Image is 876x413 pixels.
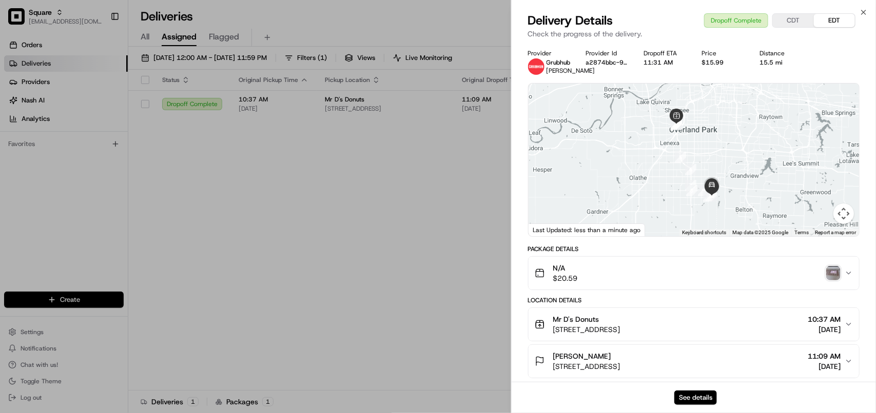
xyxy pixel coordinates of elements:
div: Dropoff ETA [644,49,686,57]
div: 11:31 AM [644,58,686,67]
span: [DATE] [808,324,841,335]
span: [STREET_ADDRESS] [553,361,620,371]
div: Package Details [528,245,860,253]
div: 5 [675,152,686,163]
button: [PERSON_NAME][STREET_ADDRESS]11:09 AM[DATE] [529,345,859,378]
span: [STREET_ADDRESS] [553,324,620,335]
div: 7 [685,180,696,191]
p: Check the progress of the delivery. [528,29,860,39]
a: Terms (opens in new tab) [794,230,809,235]
a: Powered byPylon [72,173,124,181]
div: 📗 [10,150,18,158]
button: EDT [814,14,855,27]
div: 11 [706,190,717,201]
a: Report a map error [815,230,856,235]
div: We're available if you need us! [35,108,130,116]
span: Grubhub [547,58,571,67]
img: Nash [10,10,31,31]
img: photo_proof_of_delivery image [826,266,841,280]
button: Start new chat [174,101,187,113]
div: Provider Id [586,49,628,57]
div: Provider [528,49,570,57]
button: a2874bbc-9af5-5f05-8381-a28eb502ba11 [586,58,628,67]
p: Welcome 👋 [10,41,187,57]
a: Open this area in Google Maps (opens a new window) [531,223,565,236]
div: 6 [685,164,696,175]
div: Start new chat [35,98,168,108]
span: Map data ©2025 Google [732,230,788,235]
div: $15.99 [702,58,744,67]
button: See details [674,390,717,405]
button: Mr D's Donuts[STREET_ADDRESS]10:37 AM[DATE] [529,308,859,341]
img: 5e692f75ce7d37001a5d71f1 [528,58,544,75]
div: Price [702,49,744,57]
div: 15.5 mi [760,58,802,67]
span: [PERSON_NAME] [547,67,595,75]
input: Clear [27,66,169,77]
div: 1 [670,119,682,130]
span: Mr D's Donuts [553,314,599,324]
span: [PERSON_NAME] [553,351,611,361]
div: Location Details [528,296,860,304]
span: N/A [553,263,578,273]
div: 9 [698,185,709,196]
span: [DATE] [808,361,841,371]
span: Delivery Details [528,12,613,29]
button: CDT [773,14,814,27]
div: 4 [671,118,682,130]
span: API Documentation [97,149,165,159]
button: Map camera controls [833,203,854,224]
span: Knowledge Base [21,149,79,159]
div: Distance [760,49,802,57]
div: 8 [686,185,697,196]
div: 10 [703,191,714,202]
img: 1736555255976-a54dd68f-1ca7-489b-9aae-adbdc363a1c4 [10,98,29,116]
span: 11:09 AM [808,351,841,361]
span: Pylon [102,174,124,181]
a: 📗Knowledge Base [6,144,83,163]
span: 10:37 AM [808,314,841,324]
button: N/A$20.59photo_proof_of_delivery image [529,257,859,290]
img: Google [531,223,565,236]
button: Keyboard shortcuts [682,229,726,236]
a: 💻API Documentation [83,144,169,163]
div: Last Updated: less than a minute ago [529,223,645,236]
span: $20.59 [553,273,578,283]
div: 💻 [87,150,95,158]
